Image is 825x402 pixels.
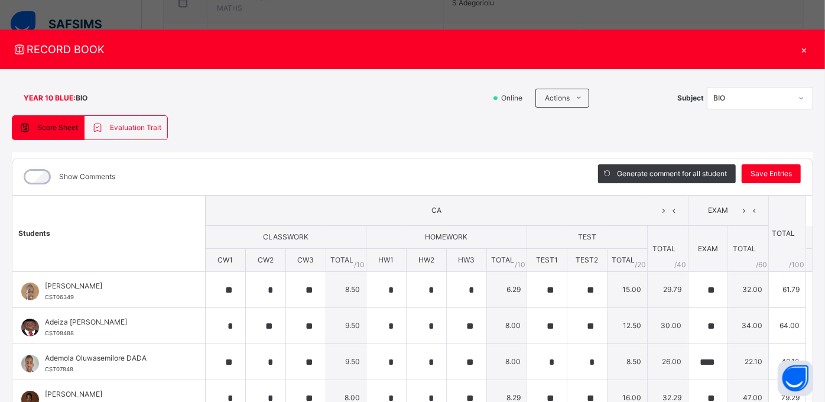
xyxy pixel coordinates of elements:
[59,171,115,182] label: Show Comments
[330,255,353,264] span: TOTAL
[486,308,527,344] td: 8.00
[617,168,727,179] span: Generate comment for all student
[45,353,178,364] span: Ademola Oluwasemilore DADA
[258,255,274,264] span: CW2
[778,361,813,396] button: Open asap
[21,319,39,336] img: CST08488.png
[751,168,792,179] span: Save Entries
[713,93,791,103] div: BIO
[733,244,756,253] span: TOTAL
[12,41,795,57] span: RECORD BOOK
[263,232,308,241] span: CLASSWORK
[354,260,365,270] span: / 10
[768,308,805,344] td: 64.00
[578,232,596,241] span: TEST
[486,344,527,380] td: 8.00
[45,389,178,400] span: [PERSON_NAME]
[378,255,394,264] span: HW1
[18,229,50,238] span: Students
[789,260,804,270] span: /100
[217,255,233,264] span: CW1
[486,272,527,308] td: 6.29
[697,205,739,216] span: EXAM
[677,93,704,103] span: Subject
[545,93,570,103] span: Actions
[768,272,805,308] td: 61.79
[728,344,768,380] td: 22.10
[215,205,659,216] span: CA
[37,122,78,133] span: Score Sheet
[768,196,805,272] th: TOTAL
[297,255,314,264] span: CW3
[795,41,813,57] div: ×
[45,317,178,328] span: Adeiza [PERSON_NAME]
[491,255,514,264] span: TOTAL
[45,330,74,336] span: CST08488
[756,260,767,270] span: / 60
[21,355,39,372] img: CST07848.png
[21,283,39,300] img: 109461.png
[607,308,647,344] td: 12.50
[648,308,688,344] td: 30.00
[458,255,475,264] span: HW3
[76,93,87,103] span: BIO
[652,244,675,253] span: TOTAL
[536,255,558,264] span: TEST1
[698,244,718,253] span: EXAM
[515,260,525,270] span: / 10
[635,260,646,270] span: / 20
[607,272,647,308] td: 15.00
[45,294,74,300] span: CST06349
[728,272,768,308] td: 32.00
[45,281,178,291] span: [PERSON_NAME]
[675,260,687,270] span: / 40
[612,255,635,264] span: TOTAL
[326,272,366,308] td: 8.50
[648,344,688,380] td: 26.00
[607,344,647,380] td: 8.50
[728,308,768,344] td: 34.00
[326,308,366,344] td: 9.50
[326,344,366,380] td: 9.50
[576,255,598,264] span: TEST2
[500,93,530,103] span: Online
[418,255,434,264] span: HW2
[768,344,805,380] td: 48.10
[24,93,76,103] span: YEAR 10 BLUE :
[426,232,468,241] span: HOMEWORK
[648,272,688,308] td: 29.79
[110,122,161,133] span: Evaluation Trait
[45,366,73,372] span: CST07848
